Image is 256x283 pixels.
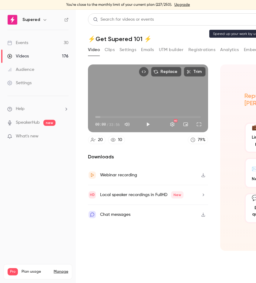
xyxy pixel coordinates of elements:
button: UTM builder [159,45,184,55]
button: Turn on miniplayer [180,118,192,130]
div: 79 % [198,137,205,143]
button: Clips [105,45,115,55]
div: 20 [98,137,103,143]
button: Video [88,45,100,55]
button: Settings [120,45,136,55]
div: Settings [7,80,32,86]
span: 00:00 [95,122,106,127]
span: Plan usage [22,269,50,274]
button: Replace [151,67,181,77]
a: Manage [54,269,68,274]
button: Trim [184,67,206,77]
h2: Downloads [88,153,208,160]
a: SpeakerHub [16,119,40,126]
li: help-dropdown-opener [7,106,69,112]
button: Embed video [139,67,149,77]
a: 10 [108,136,125,144]
div: Chat messages [100,211,130,218]
div: 10 [118,137,122,143]
span: / [106,122,109,127]
a: Upgrade [174,2,190,7]
button: Settings [166,118,178,130]
div: Local speaker recordings in FullHD [100,191,184,198]
span: New [171,191,184,198]
div: Events [7,40,28,46]
div: Webinar recording [100,171,137,179]
img: Supered [8,15,17,25]
button: Analytics [220,45,239,55]
a: 79% [188,136,208,144]
span: What's new [16,133,39,140]
span: 33:56 [109,122,120,127]
div: Videos [7,53,29,59]
span: Pro [8,268,18,275]
div: HD [174,119,177,122]
button: Full screen [193,118,205,130]
a: 20 [88,136,106,144]
span: Help [16,106,25,112]
button: Emails [141,45,154,55]
span: new [43,120,56,126]
iframe: Noticeable Trigger [61,134,69,139]
button: Mute [121,118,133,130]
div: Audience [7,67,34,73]
h6: Supered [22,17,40,23]
button: Play [142,118,154,130]
div: 00:00 [95,122,120,127]
button: Registrations [188,45,215,55]
div: Search for videos or events [93,16,154,23]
